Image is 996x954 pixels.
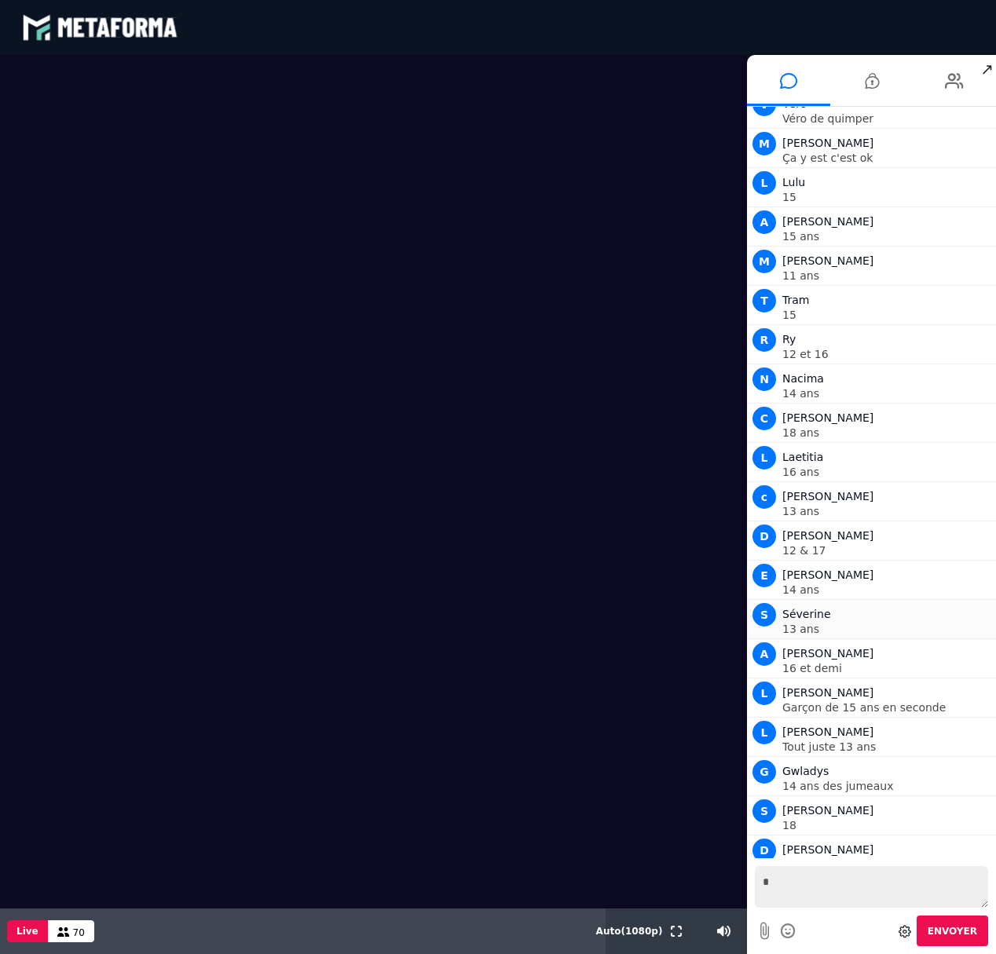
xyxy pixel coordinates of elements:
span: Lulu [782,176,805,188]
span: E [752,564,776,587]
p: Tout juste 13 ans [782,741,992,752]
span: A [752,210,776,234]
button: Envoyer [917,916,988,946]
p: 18 [782,820,992,831]
button: Live [7,920,48,942]
span: [PERSON_NAME] [782,686,873,699]
span: S [752,603,776,627]
span: Gwladys [782,765,829,777]
span: [PERSON_NAME] [782,529,873,542]
span: [PERSON_NAME] [782,647,873,660]
span: D [752,525,776,548]
span: Envoyer [928,926,977,937]
span: L [752,721,776,744]
span: [PERSON_NAME] [782,568,873,581]
p: 13 ans [782,623,992,634]
p: Garçon de 15 ans en seconde [782,702,992,713]
span: C [752,407,776,430]
p: 18 ans [782,427,992,438]
span: D [752,839,776,862]
span: L [752,171,776,195]
span: [PERSON_NAME] [782,215,873,228]
span: Tram [782,294,809,306]
span: L [752,446,776,470]
span: R [752,328,776,352]
button: Auto(1080p) [593,908,666,954]
span: A [752,642,776,666]
span: [PERSON_NAME] [782,490,873,503]
span: Laetitia [782,451,823,463]
p: 15 [782,192,992,203]
span: G [752,760,776,784]
span: [PERSON_NAME] [782,726,873,738]
p: Ça y est c'est ok [782,152,992,163]
span: L [752,682,776,705]
span: [PERSON_NAME] [782,254,873,267]
p: 15 ans [782,231,992,242]
span: [PERSON_NAME] [782,137,873,149]
span: Ry [782,333,796,345]
span: ↗ [978,55,996,83]
p: Véro de quimper [782,113,992,124]
span: [PERSON_NAME] [782,411,873,424]
span: Séverine [782,608,831,620]
span: c [752,485,776,509]
p: 15 [782,309,992,320]
span: T [752,289,776,313]
span: Nacima [782,372,824,385]
p: 12 et 16 [782,349,992,360]
p: 14 ans des jumeaux [782,780,992,791]
p: 11 ans [782,270,992,281]
span: M [752,250,776,273]
span: M [752,132,776,155]
span: S [752,799,776,823]
span: N [752,367,776,391]
span: Auto ( 1080 p) [596,926,663,937]
p: 16 ans [782,466,992,477]
span: 70 [73,927,85,938]
span: [PERSON_NAME] [782,843,873,856]
p: 12 & 17 [782,545,992,556]
p: 14 ans [782,584,992,595]
span: [PERSON_NAME] [782,804,873,817]
p: 13 ans [782,506,992,517]
p: 16 et demi [782,663,992,674]
p: 14 ans [782,388,992,399]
